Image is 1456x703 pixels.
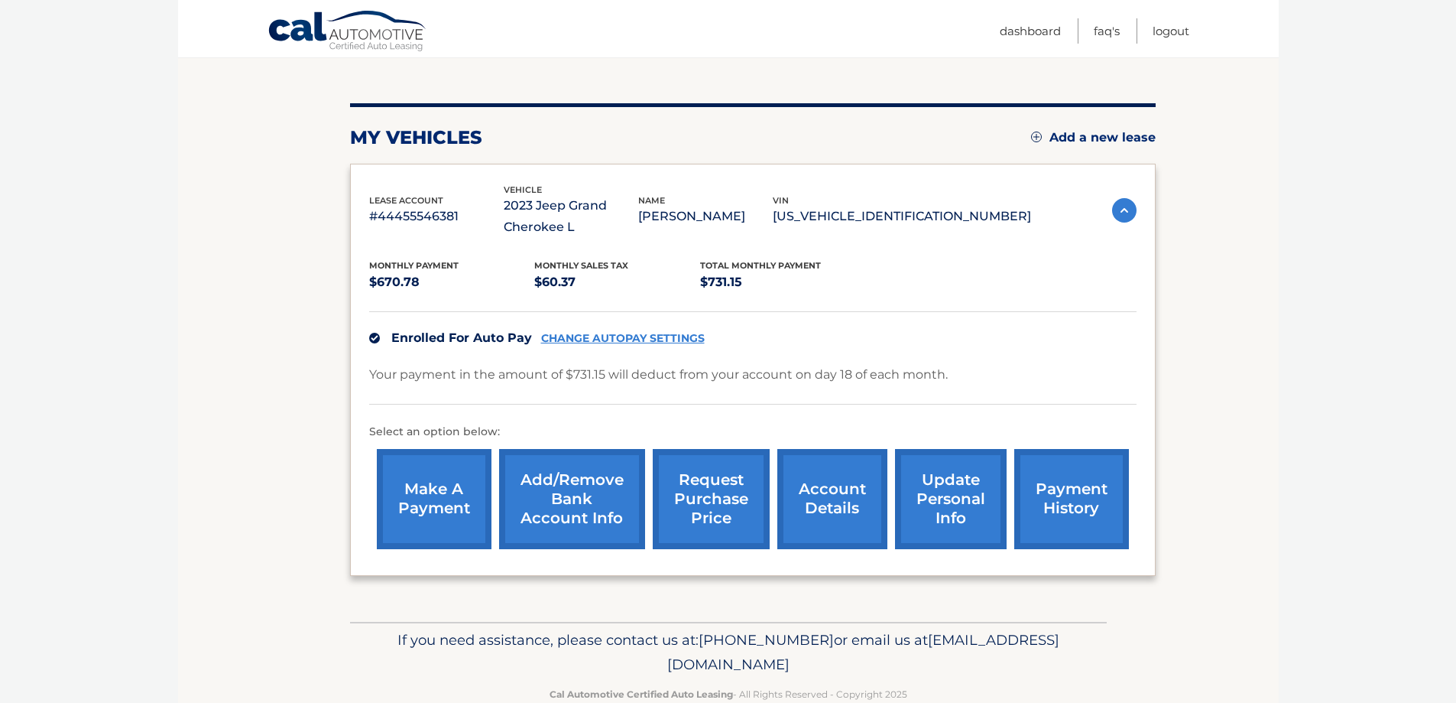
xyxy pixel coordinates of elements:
[1031,132,1042,142] img: add.svg
[550,688,733,700] strong: Cal Automotive Certified Auto Leasing
[369,195,443,206] span: lease account
[534,260,628,271] span: Monthly sales Tax
[1094,18,1120,44] a: FAQ's
[1000,18,1061,44] a: Dashboard
[700,272,866,293] p: $731.15
[700,260,821,271] span: Total Monthly Payment
[1153,18,1189,44] a: Logout
[638,195,665,206] span: name
[369,333,380,343] img: check.svg
[360,686,1097,702] p: - All Rights Reserved - Copyright 2025
[504,195,638,238] p: 2023 Jeep Grand Cherokee L
[268,10,428,54] a: Cal Automotive
[369,206,504,227] p: #44455546381
[1014,449,1129,549] a: payment history
[541,332,705,345] a: CHANGE AUTOPAY SETTINGS
[391,330,532,345] span: Enrolled For Auto Pay
[369,260,459,271] span: Monthly Payment
[499,449,645,549] a: Add/Remove bank account info
[773,195,789,206] span: vin
[369,423,1137,441] p: Select an option below:
[895,449,1007,549] a: update personal info
[773,206,1031,227] p: [US_VEHICLE_IDENTIFICATION_NUMBER]
[638,206,773,227] p: [PERSON_NAME]
[377,449,491,549] a: make a payment
[534,272,700,293] p: $60.37
[504,184,542,195] span: vehicle
[1031,130,1156,145] a: Add a new lease
[369,272,535,293] p: $670.78
[369,364,948,386] p: Your payment in the amount of $731.15 will deduct from your account on day 18 of each month.
[653,449,770,549] a: request purchase price
[350,126,482,149] h2: my vehicles
[699,631,834,649] span: [PHONE_NUMBER]
[360,628,1097,677] p: If you need assistance, please contact us at: or email us at
[777,449,887,549] a: account details
[1112,198,1137,223] img: accordion-active.svg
